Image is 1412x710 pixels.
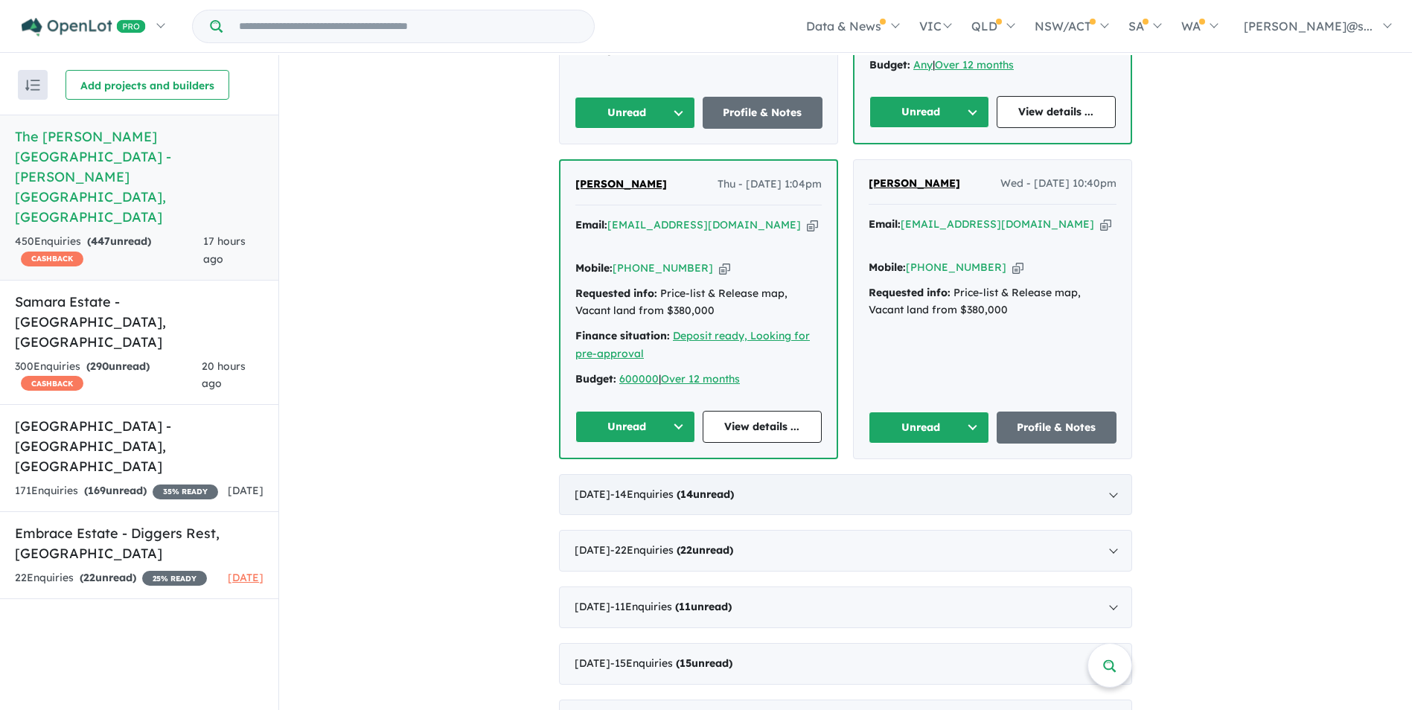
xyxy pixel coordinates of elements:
[21,252,83,266] span: CASHBACK
[869,96,989,128] button: Unread
[675,600,732,613] strong: ( unread)
[559,474,1132,516] div: [DATE]
[869,175,960,193] a: [PERSON_NAME]
[997,412,1117,444] a: Profile & Notes
[869,176,960,190] span: [PERSON_NAME]
[575,97,695,129] button: Unread
[610,656,732,670] span: - 15 Enquir ies
[226,10,591,42] input: Try estate name, suburb, builder or developer
[679,600,691,613] span: 11
[228,571,263,584] span: [DATE]
[575,261,613,275] strong: Mobile:
[906,260,1006,274] a: [PHONE_NUMBER]
[15,416,263,476] h5: [GEOGRAPHIC_DATA] - [GEOGRAPHIC_DATA] , [GEOGRAPHIC_DATA]
[869,58,910,71] strong: Budget:
[1012,260,1023,275] button: Copy
[80,571,136,584] strong: ( unread)
[610,600,732,613] span: - 11 Enquir ies
[680,543,692,557] span: 22
[575,329,670,342] strong: Finance situation:
[91,234,110,248] span: 447
[142,571,207,586] span: 25 % READY
[83,571,95,584] span: 22
[25,80,40,91] img: sort.svg
[575,371,822,388] div: |
[575,287,657,300] strong: Requested info:
[575,285,822,321] div: Price-list & Release map, Vacant land from $380,000
[869,217,901,231] strong: Email:
[575,329,810,360] a: Deposit ready, Looking for pre-approval
[619,372,659,386] a: 600000
[661,372,740,386] a: Over 12 months
[15,523,263,563] h5: Embrace Estate - Diggers Rest , [GEOGRAPHIC_DATA]
[680,487,693,501] span: 14
[613,261,713,275] a: [PHONE_NUMBER]
[913,58,933,71] a: Any
[703,411,822,443] a: View details ...
[676,656,732,670] strong: ( unread)
[997,96,1116,128] a: View details ...
[901,217,1094,231] a: [EMAIL_ADDRESS][DOMAIN_NAME]
[610,543,733,557] span: - 22 Enquir ies
[15,292,263,352] h5: Samara Estate - [GEOGRAPHIC_DATA] , [GEOGRAPHIC_DATA]
[718,176,822,194] span: Thu - [DATE] 1:04pm
[559,643,1132,685] div: [DATE]
[575,411,695,443] button: Unread
[677,543,733,557] strong: ( unread)
[575,218,607,231] strong: Email:
[575,176,667,194] a: [PERSON_NAME]
[677,487,734,501] strong: ( unread)
[869,286,951,299] strong: Requested info:
[84,484,147,497] strong: ( unread)
[228,484,263,497] span: [DATE]
[203,234,246,266] span: 17 hours ago
[66,70,229,100] button: Add projects and builders
[153,484,218,499] span: 35 % READY
[87,234,151,248] strong: ( unread)
[559,586,1132,628] div: [DATE]
[559,530,1132,572] div: [DATE]
[680,656,691,670] span: 15
[575,177,667,191] span: [PERSON_NAME]
[1244,19,1373,33] span: [PERSON_NAME]@s...
[15,127,263,227] h5: The [PERSON_NAME][GEOGRAPHIC_DATA] - [PERSON_NAME][GEOGRAPHIC_DATA] , [GEOGRAPHIC_DATA]
[610,487,734,501] span: - 14 Enquir ies
[869,284,1116,320] div: Price-list & Release map, Vacant land from $380,000
[21,376,83,391] span: CASHBACK
[1000,175,1116,193] span: Wed - [DATE] 10:40pm
[22,18,146,36] img: Openlot PRO Logo White
[88,484,106,497] span: 169
[575,372,616,386] strong: Budget:
[15,482,218,500] div: 171 Enquir ies
[935,58,1014,71] a: Over 12 months
[15,233,203,269] div: 450 Enquir ies
[90,359,109,373] span: 290
[703,97,823,129] a: Profile & Notes
[807,217,818,233] button: Copy
[202,359,246,391] span: 20 hours ago
[15,569,207,587] div: 22 Enquir ies
[15,358,202,394] div: 300 Enquir ies
[869,260,906,274] strong: Mobile:
[869,57,1116,74] div: |
[607,218,801,231] a: [EMAIL_ADDRESS][DOMAIN_NAME]
[719,260,730,276] button: Copy
[869,412,989,444] button: Unread
[86,359,150,373] strong: ( unread)
[1100,217,1111,232] button: Copy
